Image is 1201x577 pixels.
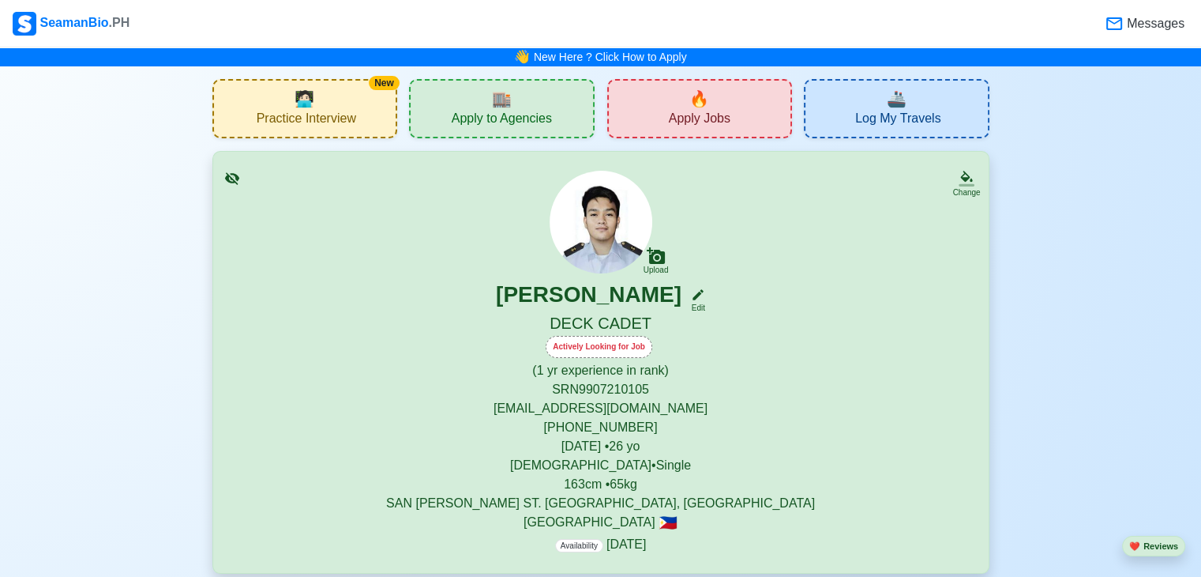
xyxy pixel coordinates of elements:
[511,45,534,70] span: bell
[855,111,940,130] span: Log My Travels
[13,12,36,36] img: Logo
[232,494,970,513] p: SAN [PERSON_NAME] ST. [GEOGRAPHIC_DATA], [GEOGRAPHIC_DATA]
[546,336,652,358] div: Actively Looking for Job
[232,418,970,437] p: [PHONE_NUMBER]
[232,437,970,456] p: [DATE] • 26 yo
[13,12,129,36] div: SeamanBio
[555,539,603,552] span: Availability
[232,399,970,418] p: [EMAIL_ADDRESS][DOMAIN_NAME]
[232,361,970,380] p: (1 yr experience in rank)
[1124,14,1184,33] span: Messages
[492,87,512,111] span: agencies
[1122,536,1185,557] button: heartReviews
[232,380,970,399] p: SRN 9907210105
[555,535,646,554] p: [DATE]
[232,456,970,475] p: [DEMOGRAPHIC_DATA] • Single
[689,87,709,111] span: new
[496,281,681,314] h3: [PERSON_NAME]
[295,87,314,111] span: interview
[952,187,980,198] div: Change
[109,16,130,29] span: .PH
[232,314,970,336] h5: DECK CADET
[257,111,356,130] span: Practice Interview
[887,87,906,111] span: travel
[659,515,677,530] span: 🇵🇭
[369,76,400,90] div: New
[1129,541,1140,551] span: heart
[232,475,970,494] p: 163 cm • 65 kg
[644,266,669,275] div: Upload
[669,111,730,130] span: Apply Jobs
[534,51,687,63] a: New Here ? Click How to Apply
[452,111,552,130] span: Apply to Agencies
[232,513,970,532] p: [GEOGRAPHIC_DATA]
[685,302,705,314] div: Edit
